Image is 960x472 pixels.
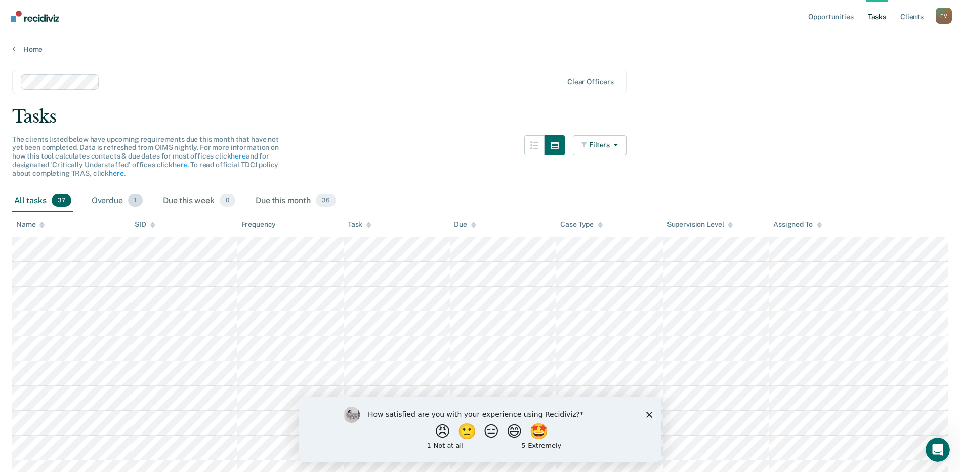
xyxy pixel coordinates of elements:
iframe: Intercom live chat [926,438,950,462]
span: 0 [220,194,235,207]
div: All tasks37 [12,190,73,212]
a: here [109,169,123,177]
span: The clients listed below have upcoming requirements due this month that have not yet been complet... [12,135,279,177]
span: 37 [52,194,71,207]
span: 1 [128,194,143,207]
a: Home [12,45,948,54]
div: Due [454,220,476,229]
a: here [173,161,187,169]
div: Due this month36 [254,190,338,212]
div: Overdue1 [90,190,145,212]
div: Assigned To [773,220,821,229]
img: Recidiviz [11,11,59,22]
iframe: Survey by Kim from Recidiviz [299,397,661,462]
div: Name [16,220,45,229]
div: Clear officers [567,77,614,86]
div: Task [348,220,371,229]
div: Frequency [241,220,276,229]
button: Profile dropdown button [936,8,952,24]
button: Filters [573,135,627,155]
div: Supervision Level [667,220,733,229]
div: Tasks [12,106,948,127]
span: 36 [316,194,336,207]
a: here [231,152,245,160]
div: SID [135,220,155,229]
div: Case Type [560,220,603,229]
div: Due this week0 [161,190,237,212]
div: F V [936,8,952,24]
